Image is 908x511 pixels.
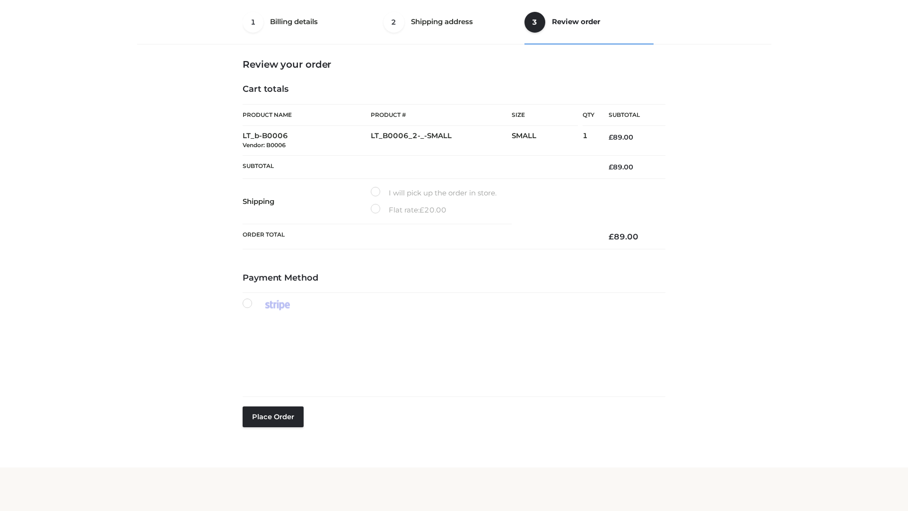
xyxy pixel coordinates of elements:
[371,187,497,199] label: I will pick up the order in store.
[419,205,424,214] span: £
[594,105,665,126] th: Subtotal
[371,204,446,216] label: Flat rate:
[243,155,594,178] th: Subtotal
[609,163,613,171] span: £
[419,205,446,214] bdi: 20.00
[243,141,286,149] small: Vendor: B0006
[512,105,578,126] th: Size
[243,84,665,95] h4: Cart totals
[371,104,512,126] th: Product #
[512,126,583,156] td: SMALL
[609,163,633,171] bdi: 89.00
[609,232,638,241] bdi: 89.00
[371,126,512,156] td: LT_B0006_2-_-SMALL
[609,232,614,241] span: £
[243,273,665,283] h4: Payment Method
[243,179,371,224] th: Shipping
[243,406,304,427] button: Place order
[583,126,594,156] td: 1
[243,224,594,249] th: Order Total
[609,133,613,141] span: £
[583,104,594,126] th: Qty
[243,104,371,126] th: Product Name
[243,126,371,156] td: LT_b-B0006
[243,59,665,70] h3: Review your order
[241,321,664,381] iframe: Secure payment input frame
[609,133,633,141] bdi: 89.00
